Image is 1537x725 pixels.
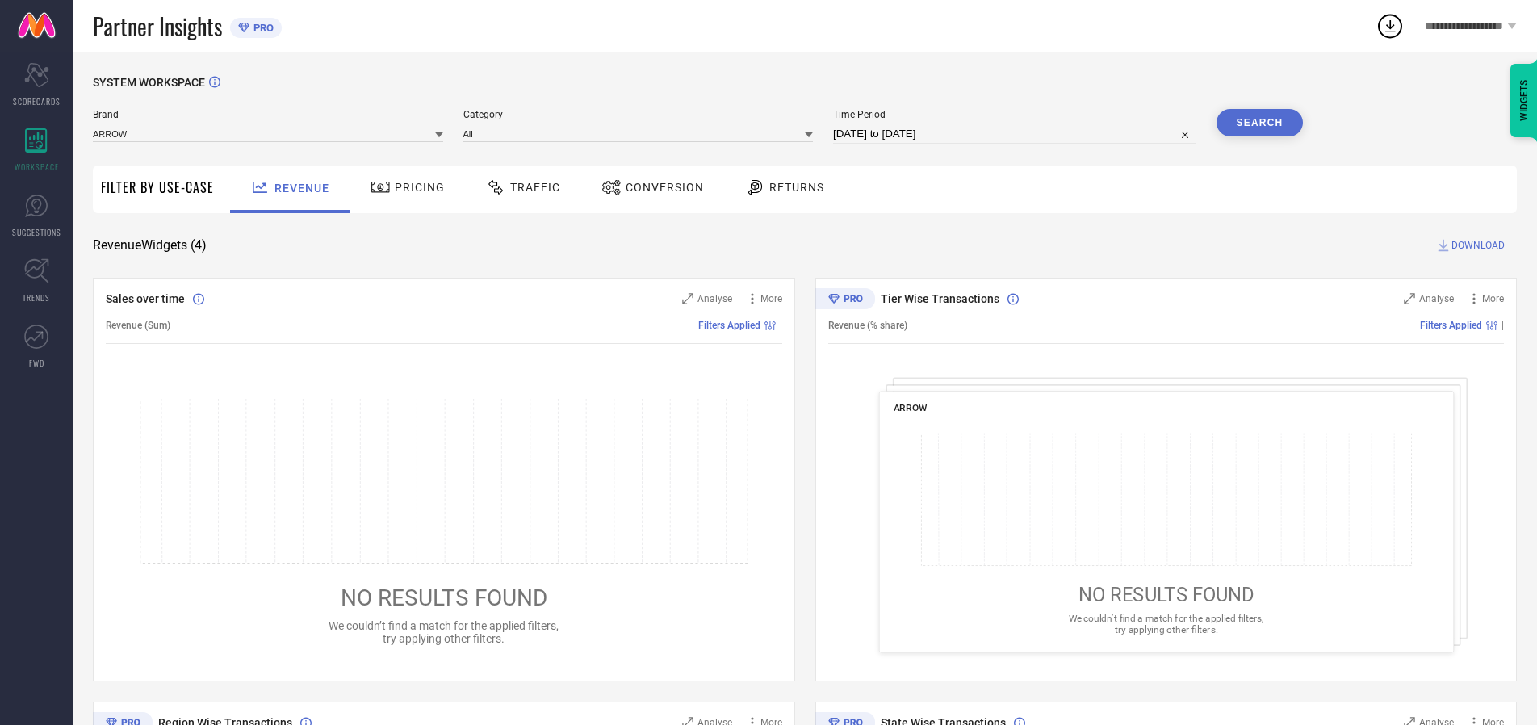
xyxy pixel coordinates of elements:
[1376,11,1405,40] div: Open download list
[1217,109,1304,136] button: Search
[13,95,61,107] span: SCORECARDS
[1068,613,1263,635] span: We couldn’t find a match for the applied filters, try applying other filters.
[15,161,59,173] span: WORKSPACE
[1482,293,1504,304] span: More
[101,178,214,197] span: Filter By Use-Case
[341,585,547,611] span: NO RESULTS FOUND
[93,237,207,254] span: Revenue Widgets ( 4 )
[12,226,61,238] span: SUGGESTIONS
[249,22,274,34] span: PRO
[93,10,222,43] span: Partner Insights
[760,293,782,304] span: More
[106,292,185,305] span: Sales over time
[274,182,329,195] span: Revenue
[881,292,999,305] span: Tier Wise Transactions
[329,619,559,645] span: We couldn’t find a match for the applied filters, try applying other filters.
[626,181,704,194] span: Conversion
[893,402,927,413] span: ARROW
[697,293,732,304] span: Analyse
[23,291,50,304] span: TRENDS
[780,320,782,331] span: |
[106,320,170,331] span: Revenue (Sum)
[1451,237,1505,254] span: DOWNLOAD
[510,181,560,194] span: Traffic
[1420,320,1482,331] span: Filters Applied
[833,124,1196,144] input: Select time period
[815,288,875,312] div: Premium
[463,109,814,120] span: Category
[1404,293,1415,304] svg: Zoom
[769,181,824,194] span: Returns
[828,320,907,331] span: Revenue (% share)
[93,76,205,89] span: SYSTEM WORKSPACE
[682,293,693,304] svg: Zoom
[1419,293,1454,304] span: Analyse
[1501,320,1504,331] span: |
[29,357,44,369] span: FWD
[395,181,445,194] span: Pricing
[1078,584,1254,606] span: NO RESULTS FOUND
[93,109,443,120] span: Brand
[698,320,760,331] span: Filters Applied
[833,109,1196,120] span: Time Period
